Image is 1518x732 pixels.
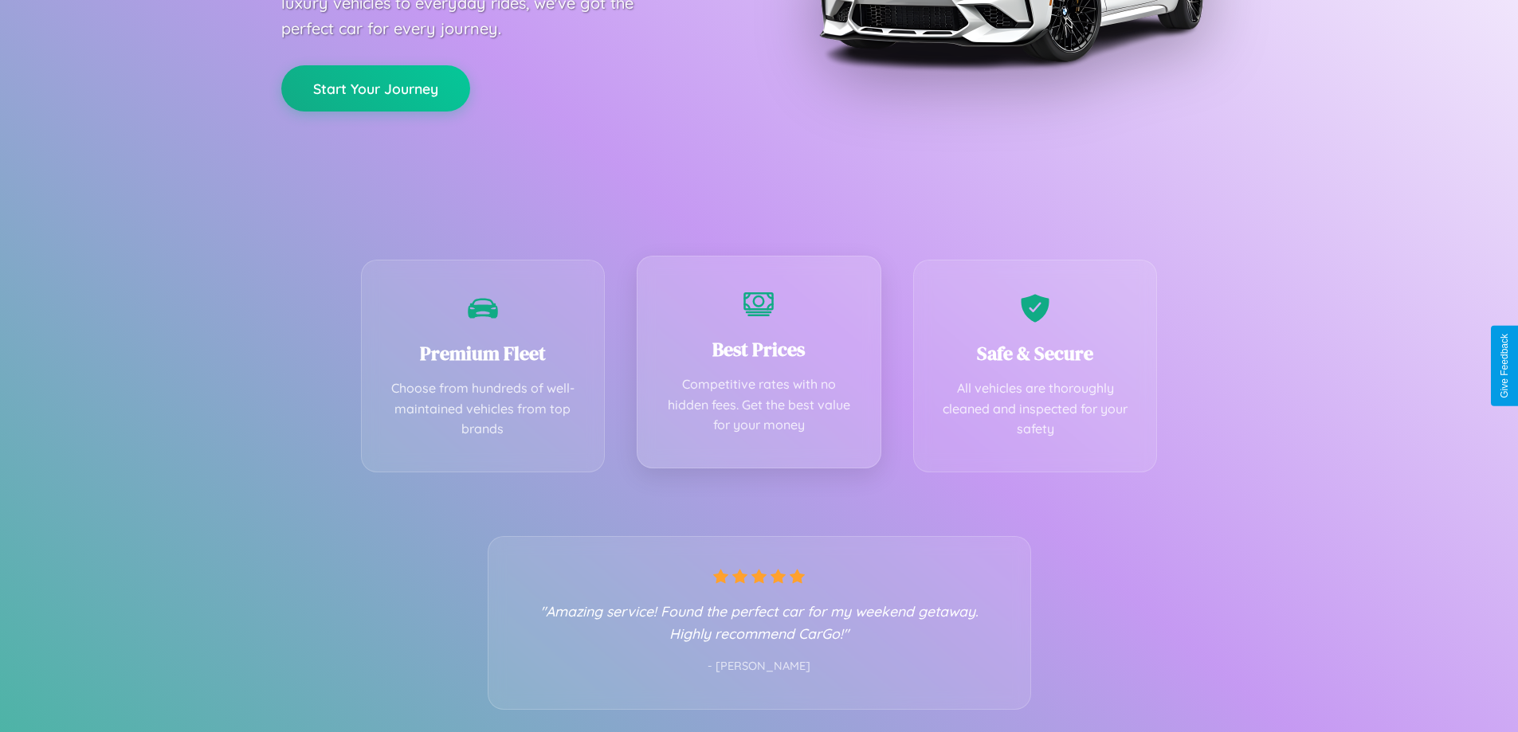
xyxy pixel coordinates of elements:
p: - [PERSON_NAME] [520,656,998,677]
h3: Premium Fleet [386,340,581,366]
button: Start Your Journey [281,65,470,112]
p: All vehicles are thoroughly cleaned and inspected for your safety [938,378,1133,440]
p: "Amazing service! Found the perfect car for my weekend getaway. Highly recommend CarGo!" [520,600,998,644]
h3: Best Prices [661,336,857,362]
h3: Safe & Secure [938,340,1133,366]
p: Competitive rates with no hidden fees. Get the best value for your money [661,374,857,436]
p: Choose from hundreds of well-maintained vehicles from top brands [386,378,581,440]
div: Give Feedback [1499,334,1510,398]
